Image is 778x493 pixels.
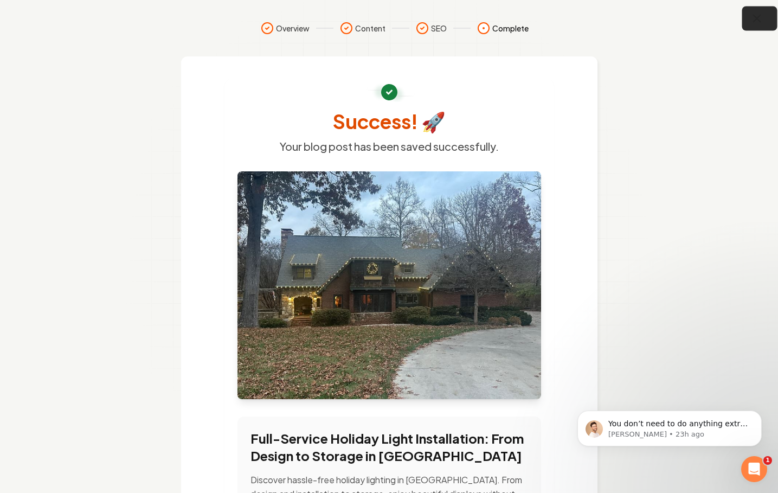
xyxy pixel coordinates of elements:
[237,111,541,132] h1: Success! 🚀
[250,430,528,464] h3: Full-Service Holiday Light Installation: From Design to Storage in [GEOGRAPHIC_DATA]
[276,23,310,34] span: Overview
[355,23,385,34] span: Content
[561,388,778,464] iframe: Intercom notifications message
[741,456,767,482] iframe: Intercom live chat
[763,456,772,465] span: 1
[492,23,529,34] span: Complete
[431,23,447,34] span: SEO
[237,139,541,154] p: Your blog post has been saved successfully.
